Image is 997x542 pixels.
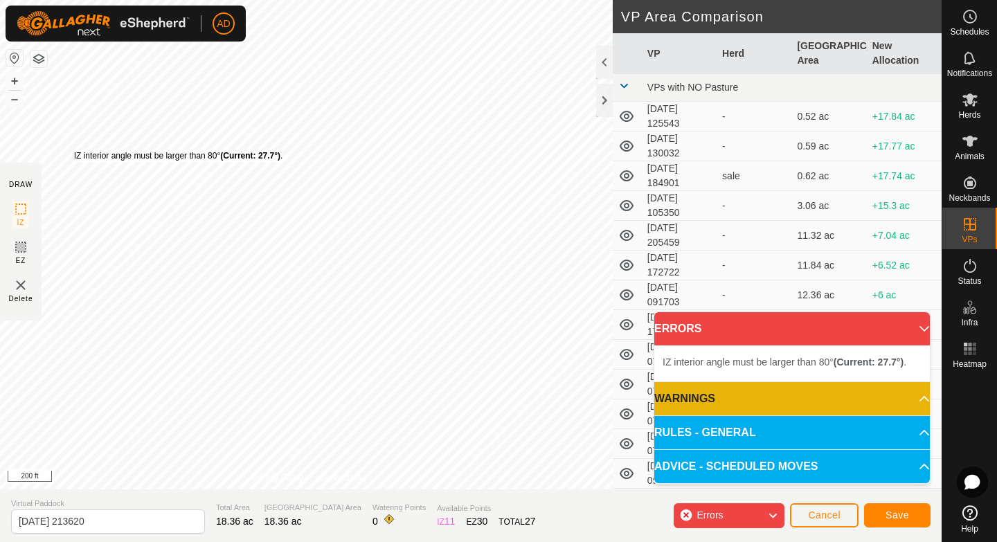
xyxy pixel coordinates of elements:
td: +1.78 ac [867,489,942,518]
div: - [722,199,786,213]
button: – [6,91,23,107]
div: TOTAL [498,514,535,529]
a: Help [942,500,997,539]
th: New Allocation [867,33,942,74]
button: + [6,73,23,89]
span: EZ [16,255,26,266]
td: 12.78 ac [791,310,866,340]
td: 0.62 ac [791,161,866,191]
span: 0 [372,516,378,527]
span: 30 [477,516,488,527]
td: [DATE] 184901 [642,161,717,191]
td: [DATE] 173503 [642,310,717,340]
div: - [722,258,786,273]
button: Cancel [790,503,859,527]
td: 0.59 ac [791,132,866,161]
span: Notifications [947,69,992,78]
button: Reset Map [6,50,23,66]
div: - [722,288,786,302]
td: +15.3 ac [867,191,942,221]
div: - [722,228,786,243]
td: [DATE] 105350 [642,191,717,221]
span: Virtual Paddock [11,498,205,509]
h2: VP Area Comparison [621,8,942,25]
td: +7.04 ac [867,221,942,251]
td: [DATE] 205459 [642,221,717,251]
span: AD [217,17,230,31]
span: Cancel [808,509,841,521]
td: 0.52 ac [791,102,866,132]
span: Available Points [437,503,535,514]
span: ADVICE - SCHEDULED MOVES [654,458,818,475]
div: IZ interior angle must be larger than 80° . [74,150,283,162]
td: +5.58 ac [867,310,942,340]
span: VPs with NO Pasture [647,82,739,93]
span: Save [886,509,909,521]
td: +17.77 ac [867,132,942,161]
a: Contact Us [320,471,361,484]
td: 16.58 ac [791,489,866,518]
p-accordion-header: WARNINGS [654,382,930,415]
td: +6 ac [867,280,942,310]
span: Errors [697,509,723,521]
td: [DATE] 071350 [642,489,717,518]
span: Delete [9,293,33,304]
span: Neckbands [949,194,990,202]
td: 11.32 ac [791,221,866,251]
p-accordion-content: ERRORS [654,345,930,381]
span: Herds [958,111,980,119]
span: WARNINGS [654,390,715,407]
div: IZ [437,514,455,529]
span: IZ [17,217,25,228]
span: IZ interior angle must be larger than 80° . [663,356,906,368]
span: 18.36 ac [216,516,253,527]
img: VP [12,277,29,293]
span: 18.36 ac [264,516,302,527]
div: DRAW [9,179,33,190]
p-accordion-header: RULES - GENERAL [654,416,930,449]
b: (Current: 27.7°) [220,151,280,161]
td: +17.74 ac [867,161,942,191]
th: Herd [717,33,791,74]
span: Status [958,277,981,285]
span: Schedules [950,28,989,36]
td: 3.06 ac [791,191,866,221]
div: EZ [466,514,487,529]
span: [GEOGRAPHIC_DATA] Area [264,502,361,514]
td: [DATE] 130032 [642,132,717,161]
span: Watering Points [372,502,426,514]
td: +17.84 ac [867,102,942,132]
p-accordion-header: ADVICE - SCHEDULED MOVES [654,450,930,483]
th: VP [642,33,717,74]
td: 12.36 ac [791,280,866,310]
td: [DATE] 172722 [642,251,717,280]
td: 11.84 ac [791,251,866,280]
div: - [722,109,786,124]
b: (Current: 27.7°) [834,356,904,368]
td: [DATE] 125543 [642,102,717,132]
button: Map Layers [30,51,47,67]
span: Help [961,525,978,533]
span: Heatmap [953,360,987,368]
span: 11 [444,516,456,527]
div: - [722,139,786,154]
td: [DATE] 072640 [642,340,717,370]
span: Infra [961,318,978,327]
td: +6.52 ac [867,251,942,280]
span: VPs [962,235,977,244]
td: [DATE] 073117 [642,399,717,429]
td: [DATE] 072714 [642,370,717,399]
span: RULES - GENERAL [654,424,756,441]
span: Total Area [216,502,253,514]
td: [DATE] 073249 [642,429,717,459]
th: [GEOGRAPHIC_DATA] Area [791,33,866,74]
td: [DATE] 091703 [642,280,717,310]
span: ERRORS [654,320,701,337]
a: Privacy Policy [251,471,303,484]
td: [DATE] 091427 [642,459,717,489]
img: Gallagher Logo [17,11,190,36]
button: Save [864,503,931,527]
span: 27 [525,516,536,527]
div: sale [722,169,786,183]
p-accordion-header: ERRORS [654,312,930,345]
